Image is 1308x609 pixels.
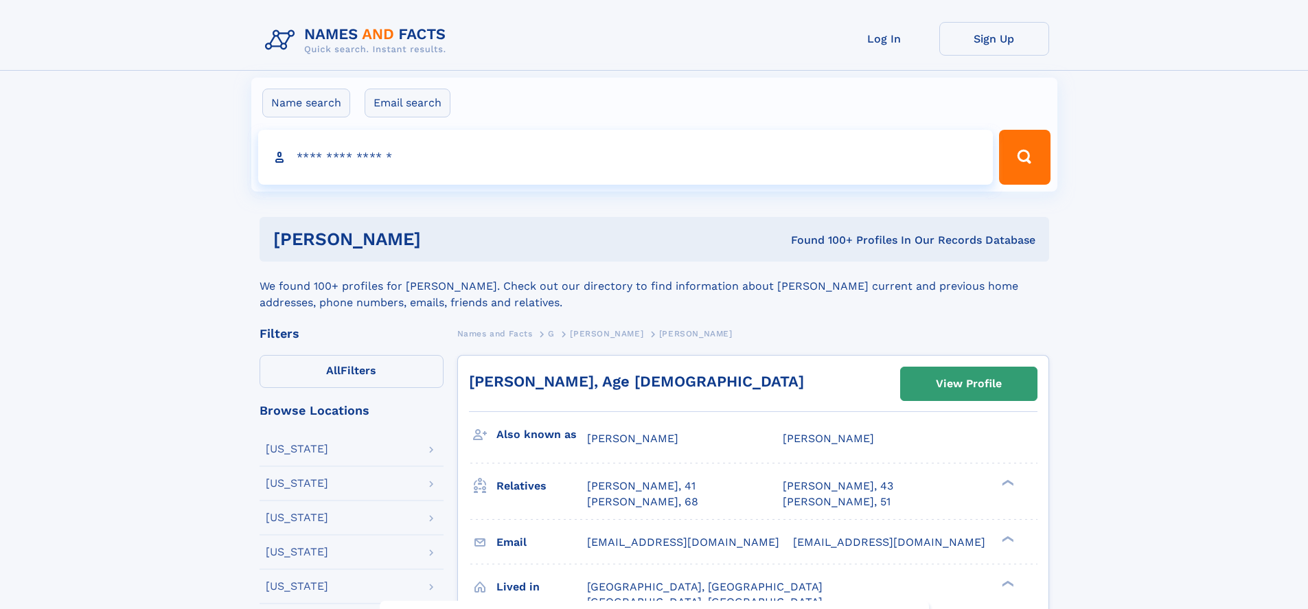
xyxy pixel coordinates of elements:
[998,534,1015,543] div: ❯
[266,581,328,592] div: [US_STATE]
[266,547,328,558] div: [US_STATE]
[783,432,874,445] span: [PERSON_NAME]
[570,329,643,338] span: [PERSON_NAME]
[548,325,555,342] a: G
[829,22,939,56] a: Log In
[587,479,696,494] a: [PERSON_NAME], 41
[258,130,994,185] input: search input
[659,329,733,338] span: [PERSON_NAME]
[260,355,444,388] label: Filters
[266,512,328,523] div: [US_STATE]
[901,367,1037,400] a: View Profile
[939,22,1049,56] a: Sign Up
[262,89,350,117] label: Name search
[496,423,587,446] h3: Also known as
[998,579,1015,588] div: ❯
[998,479,1015,487] div: ❯
[587,432,678,445] span: [PERSON_NAME]
[570,325,643,342] a: [PERSON_NAME]
[496,575,587,599] h3: Lived in
[496,531,587,554] h3: Email
[587,580,823,593] span: [GEOGRAPHIC_DATA], [GEOGRAPHIC_DATA]
[260,22,457,59] img: Logo Names and Facts
[326,364,341,377] span: All
[273,231,606,248] h1: [PERSON_NAME]
[606,233,1035,248] div: Found 100+ Profiles In Our Records Database
[266,444,328,455] div: [US_STATE]
[260,404,444,417] div: Browse Locations
[266,478,328,489] div: [US_STATE]
[365,89,450,117] label: Email search
[469,373,804,390] a: [PERSON_NAME], Age [DEMOGRAPHIC_DATA]
[783,479,893,494] a: [PERSON_NAME], 43
[587,595,823,608] span: [GEOGRAPHIC_DATA], [GEOGRAPHIC_DATA]
[999,130,1050,185] button: Search Button
[496,474,587,498] h3: Relatives
[587,536,779,549] span: [EMAIL_ADDRESS][DOMAIN_NAME]
[936,368,1002,400] div: View Profile
[260,262,1049,311] div: We found 100+ profiles for [PERSON_NAME]. Check out our directory to find information about [PERS...
[793,536,985,549] span: [EMAIL_ADDRESS][DOMAIN_NAME]
[457,325,533,342] a: Names and Facts
[260,328,444,340] div: Filters
[587,494,698,509] a: [PERSON_NAME], 68
[548,329,555,338] span: G
[783,494,891,509] a: [PERSON_NAME], 51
